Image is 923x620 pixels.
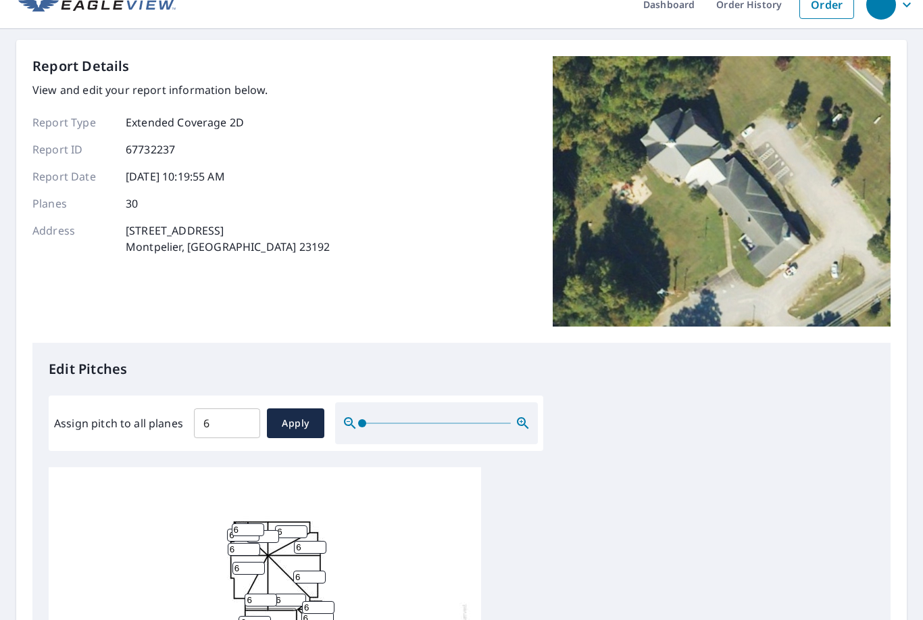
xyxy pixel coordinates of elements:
input: 00.0 [194,404,260,442]
p: Report ID [32,141,114,158]
p: Report Details [32,56,130,76]
button: Apply [267,408,324,438]
p: Address [32,222,114,255]
p: [DATE] 10:19:55 AM [126,168,225,185]
p: Report Date [32,168,114,185]
p: Extended Coverage 2D [126,114,244,130]
label: Assign pitch to all planes [54,415,183,431]
p: 67732237 [126,141,175,158]
p: [STREET_ADDRESS] Montpelier, [GEOGRAPHIC_DATA] 23192 [126,222,330,255]
p: View and edit your report information below. [32,82,330,98]
p: Planes [32,195,114,212]
img: Top image [553,56,891,327]
p: Report Type [32,114,114,130]
p: Edit Pitches [49,359,874,379]
span: Apply [278,415,314,432]
p: 30 [126,195,138,212]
